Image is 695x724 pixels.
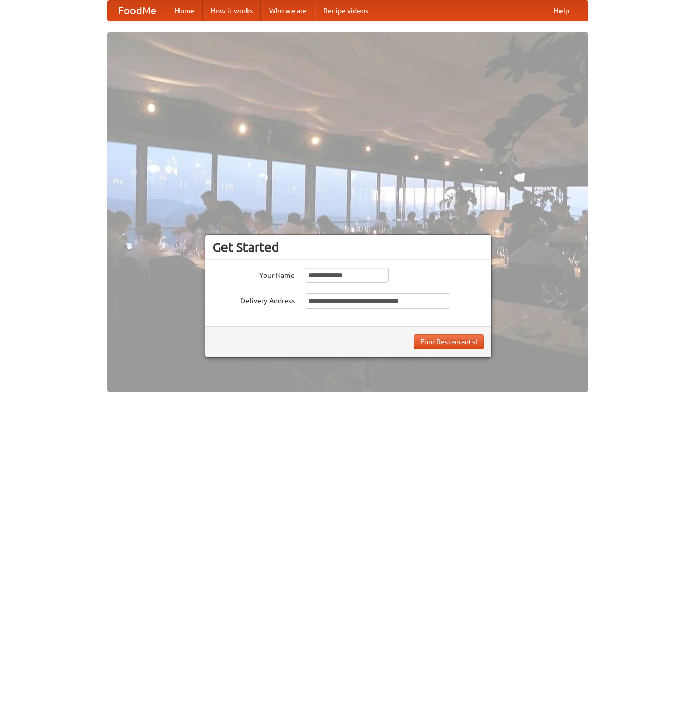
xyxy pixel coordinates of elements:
a: Who we are [261,1,315,21]
label: Your Name [213,268,295,280]
button: Find Restaurants! [414,334,484,349]
a: How it works [203,1,261,21]
a: Recipe videos [315,1,376,21]
h3: Get Started [213,239,484,255]
a: Help [546,1,577,21]
a: FoodMe [108,1,167,21]
a: Home [167,1,203,21]
label: Delivery Address [213,293,295,306]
